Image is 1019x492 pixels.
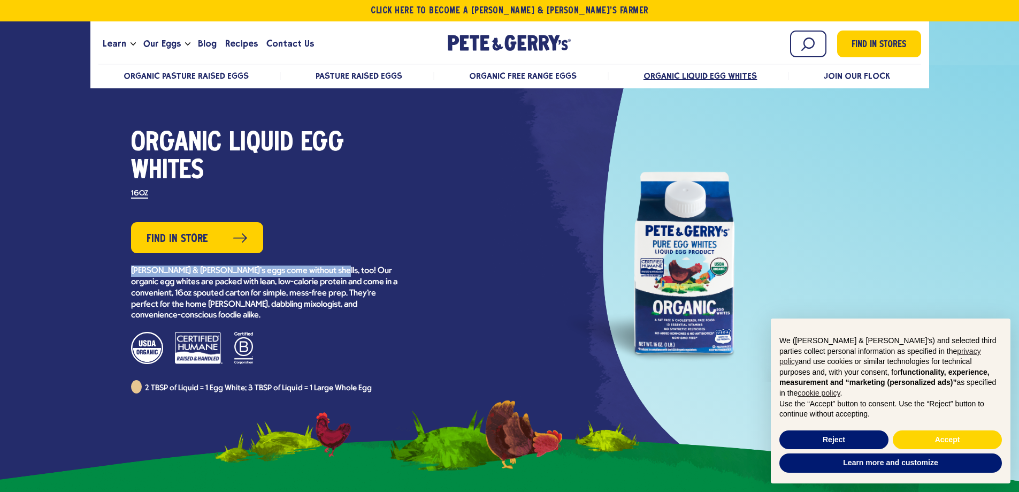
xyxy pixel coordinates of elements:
[185,42,190,46] button: Open the dropdown menu for Our Eggs
[266,37,314,50] span: Contact Us
[779,453,1002,473] button: Learn more and customize
[221,29,262,58] a: Recipes
[798,389,840,397] a: cookie policy
[779,336,1002,399] p: We ([PERSON_NAME] & [PERSON_NAME]'s) and selected third parties collect personal information as s...
[852,38,906,52] span: Find in Stores
[103,37,126,50] span: Learn
[131,222,263,253] a: Find in Store
[145,384,372,392] span: 2 TBSP of Liquid = 1 Egg White; 3 TBSP of Liquid = 1 Large Whole Egg
[824,71,890,81] a: Join Our Flock
[225,37,258,50] span: Recipes
[131,130,399,185] h1: Organic Liquid Egg Whites
[143,37,181,50] span: Our Eggs
[131,266,399,321] p: [PERSON_NAME] & [PERSON_NAME]’s eggs come without shells, too! Our organic egg whites are packed ...
[98,29,131,58] a: Learn
[469,71,577,81] a: Organic Free Range Eggs
[790,31,826,57] input: Search
[98,64,921,87] nav: desktop product menu
[139,29,185,58] a: Our Eggs
[124,71,249,81] a: Organic Pasture Raised Eggs
[194,29,221,58] a: Blog
[893,430,1002,450] button: Accept
[131,42,136,46] button: Open the dropdown menu for Learn
[837,31,921,57] a: Find in Stores
[779,399,1002,420] p: Use the “Accept” button to consent. Use the “Reject” button to continue without accepting.
[198,37,217,50] span: Blog
[643,71,757,81] a: Organic Liquid Egg Whites
[779,430,888,450] button: Reject
[262,29,318,58] a: Contact Us
[316,71,402,81] a: Pasture Raised Eggs
[131,190,148,199] label: 16OZ
[147,231,208,247] span: Find in Store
